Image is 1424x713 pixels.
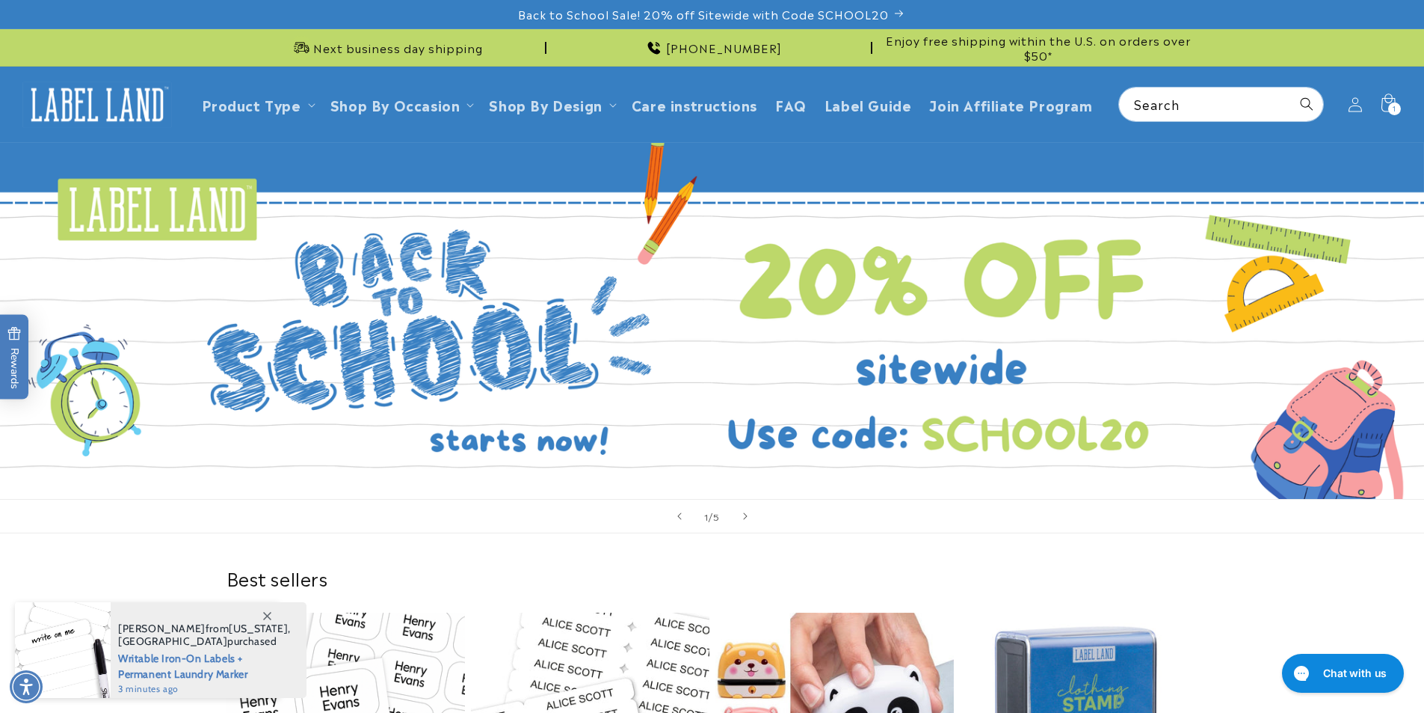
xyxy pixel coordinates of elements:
[193,87,321,122] summary: Product Type
[226,566,1198,590] h2: Best sellers
[816,87,921,122] a: Label Guide
[10,670,43,703] div: Accessibility Menu
[1274,649,1409,698] iframe: Gorgias live chat messenger
[17,76,178,133] a: Label Land
[22,82,172,128] img: Label Land
[118,622,206,635] span: [PERSON_NAME]
[775,96,807,113] span: FAQ
[878,29,1198,66] div: Announcement
[1393,102,1396,115] span: 1
[330,96,460,113] span: Shop By Occasion
[118,622,291,648] span: from , purchased
[920,87,1101,122] a: Join Affiliate Program
[518,7,889,22] span: Back to School Sale! 20% off Sitewide with Code SCHOOL20
[202,94,301,114] a: Product Type
[766,87,816,122] a: FAQ
[313,40,483,55] span: Next business day shipping
[552,29,872,66] div: Announcement
[709,509,713,524] span: /
[878,33,1198,62] span: Enjoy free shipping within the U.S. on orders over $50*
[489,94,602,114] a: Shop By Design
[729,500,762,533] button: Next slide
[226,29,546,66] div: Announcement
[118,634,227,648] span: [GEOGRAPHIC_DATA]
[704,509,709,524] span: 1
[663,500,696,533] button: Previous slide
[480,87,622,122] summary: Shop By Design
[7,326,22,388] span: Rewards
[623,87,766,122] a: Care instructions
[1290,88,1323,120] button: Search
[929,96,1092,113] span: Join Affiliate Program
[632,96,757,113] span: Care instructions
[229,622,288,635] span: [US_STATE]
[666,40,782,55] span: [PHONE_NUMBER]
[713,509,720,524] span: 5
[321,87,481,122] summary: Shop By Occasion
[824,96,912,113] span: Label Guide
